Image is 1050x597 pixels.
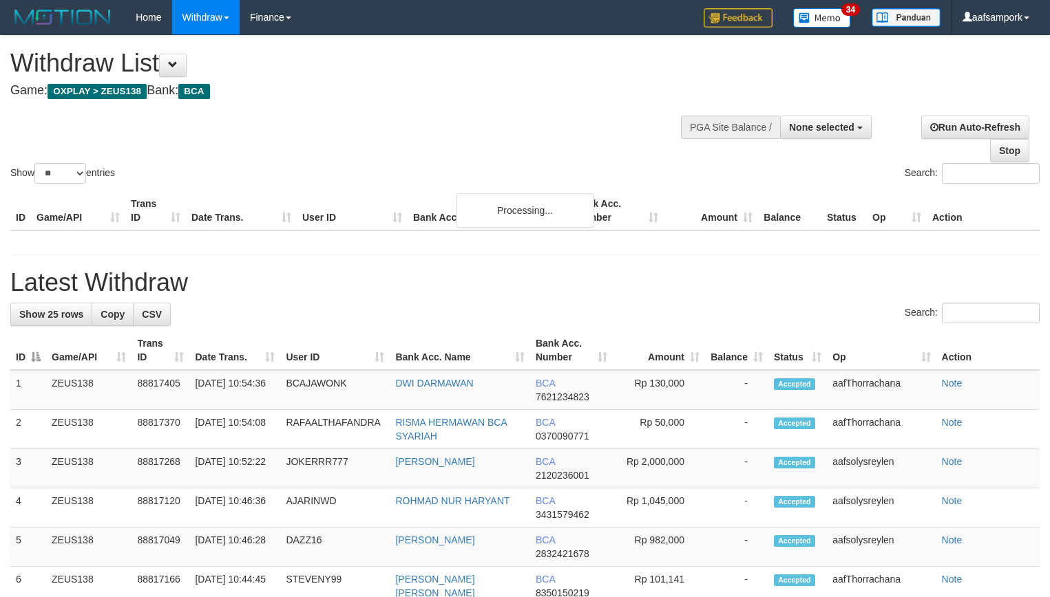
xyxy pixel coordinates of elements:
[536,509,589,520] span: Copy 3431579462 to clipboard
[536,378,555,389] span: BCA
[867,191,927,230] th: Op
[613,528,705,567] td: Rp 982,000
[46,410,132,449] td: ZEUS138
[705,410,768,449] td: -
[613,410,705,449] td: Rp 50,000
[927,191,1040,230] th: Action
[10,331,46,370] th: ID: activate to sort column descending
[613,370,705,410] td: Rp 130,000
[705,449,768,488] td: -
[10,449,46,488] td: 3
[189,488,280,528] td: [DATE] 10:46:36
[942,574,963,585] a: Note
[189,528,280,567] td: [DATE] 10:46:28
[942,163,1040,184] input: Search:
[705,488,768,528] td: -
[10,528,46,567] td: 5
[92,303,134,326] a: Copy
[390,331,530,370] th: Bank Acc. Name: activate to sort column ascending
[705,528,768,567] td: -
[768,331,827,370] th: Status: activate to sort column ascending
[10,370,46,410] td: 1
[536,391,589,402] span: Copy 7621234823 to clipboard
[189,370,280,410] td: [DATE] 10:54:36
[395,495,510,506] a: ROHMAD NUR HARYANT
[774,496,815,508] span: Accepted
[408,191,569,230] th: Bank Acc. Name
[827,528,936,567] td: aafsolysreylen
[178,84,209,99] span: BCA
[936,331,1040,370] th: Action
[705,370,768,410] td: -
[10,84,686,98] h4: Game: Bank:
[530,331,613,370] th: Bank Acc. Number: activate to sort column ascending
[280,449,390,488] td: JOKERRR777
[34,163,86,184] select: Showentries
[536,534,555,545] span: BCA
[142,309,162,320] span: CSV
[125,191,186,230] th: Trans ID
[280,528,390,567] td: DAZZ16
[536,456,555,467] span: BCA
[942,378,963,389] a: Note
[280,410,390,449] td: RAFAALTHAFANDRA
[536,495,555,506] span: BCA
[942,495,963,506] a: Note
[921,116,1029,139] a: Run Auto-Refresh
[905,163,1040,184] label: Search:
[10,50,686,77] h1: Withdraw List
[536,548,589,559] span: Copy 2832421678 to clipboard
[827,410,936,449] td: aafThorrachana
[395,417,507,442] a: RISMA HERMAWAN BCA SYARIAH
[536,574,555,585] span: BCA
[774,457,815,468] span: Accepted
[132,528,189,567] td: 88817049
[613,331,705,370] th: Amount: activate to sort column ascending
[48,84,147,99] span: OXPLAY > ZEUS138
[704,8,773,28] img: Feedback.jpg
[827,331,936,370] th: Op: activate to sort column ascending
[132,488,189,528] td: 88817120
[942,303,1040,323] input: Search:
[132,449,189,488] td: 88817268
[774,378,815,390] span: Accepted
[827,449,936,488] td: aafsolysreylen
[19,309,83,320] span: Show 25 rows
[395,534,474,545] a: [PERSON_NAME]
[705,331,768,370] th: Balance: activate to sort column ascending
[990,139,1029,162] a: Stop
[536,417,555,428] span: BCA
[827,488,936,528] td: aafsolysreylen
[780,116,872,139] button: None selected
[10,7,115,28] img: MOTION_logo.png
[774,574,815,586] span: Accepted
[613,488,705,528] td: Rp 1,045,000
[10,488,46,528] td: 4
[280,488,390,528] td: AJARINWD
[793,8,851,28] img: Button%20Memo.svg
[133,303,171,326] a: CSV
[536,431,589,442] span: Copy 0370090771 to clipboard
[841,3,860,16] span: 34
[872,8,941,27] img: panduan.png
[46,449,132,488] td: ZEUS138
[10,191,31,230] th: ID
[186,191,297,230] th: Date Trans.
[31,191,125,230] th: Game/API
[681,116,780,139] div: PGA Site Balance /
[821,191,867,230] th: Status
[10,163,115,184] label: Show entries
[905,303,1040,323] label: Search:
[613,449,705,488] td: Rp 2,000,000
[942,534,963,545] a: Note
[101,309,125,320] span: Copy
[758,191,821,230] th: Balance
[789,122,854,133] span: None selected
[132,370,189,410] td: 88817405
[189,410,280,449] td: [DATE] 10:54:08
[395,456,474,467] a: [PERSON_NAME]
[10,269,1040,296] h1: Latest Withdraw
[536,470,589,481] span: Copy 2120236001 to clipboard
[774,535,815,547] span: Accepted
[189,449,280,488] td: [DATE] 10:52:22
